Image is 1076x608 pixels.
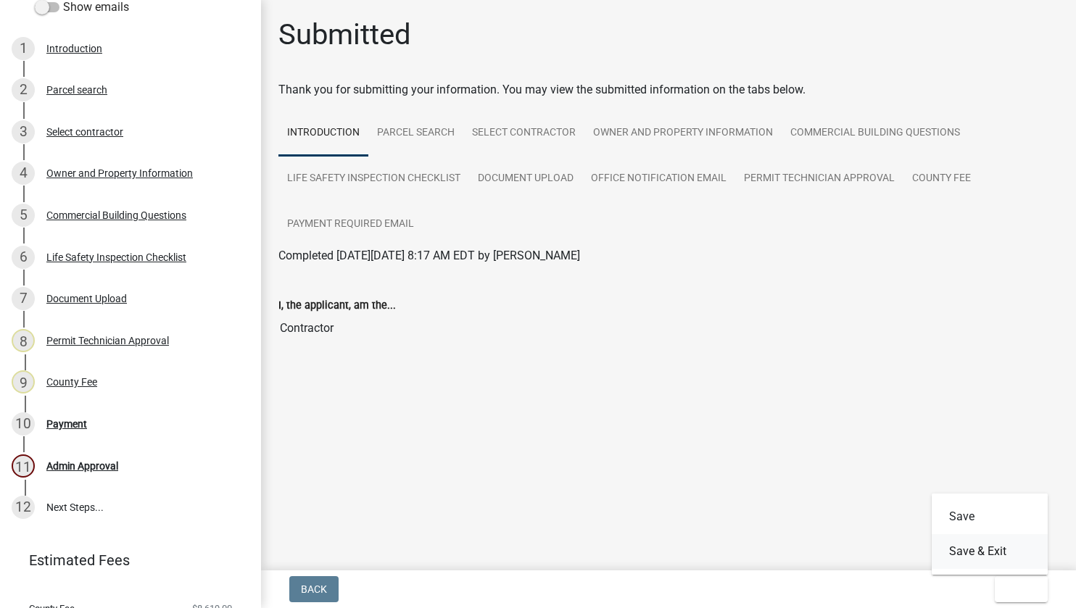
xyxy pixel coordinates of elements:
[463,110,584,157] a: Select contractor
[12,120,35,143] div: 3
[932,534,1048,569] button: Save & Exit
[278,201,423,248] a: Payment Required Email
[582,156,735,202] a: Office Notification Email
[12,246,35,269] div: 6
[932,494,1048,575] div: Exit
[469,156,582,202] a: Document Upload
[301,583,327,595] span: Back
[289,576,339,602] button: Back
[46,336,169,346] div: Permit Technician Approval
[995,576,1048,602] button: Exit
[12,162,35,185] div: 4
[46,127,123,137] div: Select contractor
[278,110,368,157] a: Introduction
[46,210,186,220] div: Commercial Building Questions
[278,81,1059,99] div: Thank you for submitting your information. You may view the submitted information on the tabs below.
[12,496,35,519] div: 12
[782,110,969,157] a: Commercial Building Questions
[278,156,469,202] a: Life Safety Inspection Checklist
[12,454,35,478] div: 11
[46,168,193,178] div: Owner and Property Information
[46,85,107,95] div: Parcel search
[12,329,35,352] div: 8
[932,499,1048,534] button: Save
[903,156,980,202] a: County Fee
[12,287,35,310] div: 7
[46,43,102,54] div: Introduction
[12,37,35,60] div: 1
[12,370,35,393] div: 9
[278,301,396,311] label: I, the applicant, am the...
[12,204,35,227] div: 5
[46,293,127,304] div: Document Upload
[584,110,782,157] a: Owner and Property Information
[368,110,463,157] a: Parcel search
[46,419,87,429] div: Payment
[46,461,118,471] div: Admin Approval
[278,17,411,52] h1: Submitted
[278,249,580,262] span: Completed [DATE][DATE] 8:17 AM EDT by [PERSON_NAME]
[12,412,35,436] div: 10
[46,252,186,262] div: Life Safety Inspection Checklist
[1006,583,1027,595] span: Exit
[12,546,238,575] a: Estimated Fees
[46,377,97,387] div: County Fee
[12,78,35,101] div: 2
[735,156,903,202] a: Permit Technician Approval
